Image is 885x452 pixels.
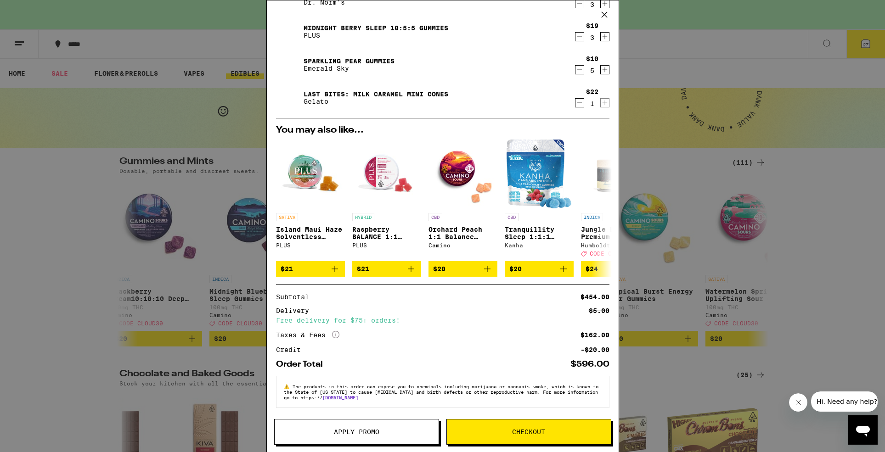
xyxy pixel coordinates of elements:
a: Last Bites: Milk Caramel Mini Cones [304,90,448,98]
div: $10 [586,55,598,62]
div: 1 [586,100,598,107]
img: Last Bites: Milk Caramel Mini Cones [276,85,302,111]
img: PLUS - Island Maui Haze Solventless Gummies [276,140,345,208]
a: Open page for Tranquillity Sleep 1:1:1 CBN:CBG Gummies from Kanha [505,140,574,261]
button: Decrement [575,32,584,41]
a: Open page for Island Maui Haze Solventless Gummies from PLUS [276,140,345,261]
p: CBD [428,213,442,221]
span: $21 [281,265,293,273]
span: $20 [433,265,445,273]
button: Apply Promo [274,419,439,445]
div: 3 [586,1,598,8]
button: Checkout [446,419,611,445]
div: 3 [586,34,598,41]
p: Tranquillity Sleep 1:1:1 CBN:CBG Gummies [505,226,574,240]
span: Checkout [512,429,545,435]
p: Island Maui Haze Solventless Gummies [276,226,345,240]
a: Open page for Raspberry BALANCE 1:1 Gummies from PLUS [352,140,421,261]
button: Decrement [575,98,584,107]
p: Gelato [304,98,448,105]
div: $454.00 [581,294,609,300]
p: CBD [505,213,519,221]
p: HYBRID [352,213,374,221]
p: Raspberry BALANCE 1:1 Gummies [352,226,421,240]
span: $24 [586,265,598,273]
span: $20 [509,265,522,273]
div: Kanha [505,242,574,248]
p: Jungle Lava Premium - 4g [581,226,650,240]
img: Sparkling Pear Gummies [276,52,302,78]
img: PLUS - Raspberry BALANCE 1:1 Gummies [352,140,421,208]
span: CODE CLOUD30 [590,251,634,257]
div: $162.00 [581,332,609,338]
div: Humboldt Farms [581,242,650,248]
iframe: Message from company [811,391,878,412]
p: Orchard Peach 1:1 Balance Sours Gummies [428,226,497,240]
button: Add to bag [505,261,574,277]
p: Emerald Sky [304,65,395,72]
img: Kanha - Tranquillity Sleep 1:1:1 CBN:CBG Gummies [507,140,571,208]
div: Delivery [276,307,316,314]
a: Midnight Berry SLEEP 10:5:5 Gummies [304,24,448,32]
button: Add to bag [352,261,421,277]
button: Decrement [575,65,584,74]
a: Open page for Jungle Lava Premium - 4g from Humboldt Farms [581,140,650,261]
div: PLUS [276,242,345,248]
div: PLUS [352,242,421,248]
button: Increment [600,65,609,74]
div: $5.00 [589,307,609,314]
div: Camino [428,242,497,248]
a: Sparkling Pear Gummies [304,57,395,65]
div: Credit [276,346,307,353]
div: $22 [586,88,598,95]
a: [DOMAIN_NAME] [322,395,358,400]
div: 5 [586,67,598,74]
span: The products in this order can expose you to chemicals including marijuana or cannabis smoke, whi... [284,384,598,400]
iframe: Close message [789,393,807,412]
img: Camino - Orchard Peach 1:1 Balance Sours Gummies [428,140,497,208]
div: Taxes & Fees [276,331,339,339]
span: $21 [357,265,369,273]
img: Humboldt Farms - Jungle Lava Premium - 4g [581,140,650,208]
p: INDICA [581,213,603,221]
p: PLUS [304,32,448,39]
button: Increment [600,98,609,107]
span: Apply Promo [334,429,379,435]
div: Subtotal [276,294,316,300]
div: Order Total [276,360,329,368]
button: Increment [600,32,609,41]
div: Free delivery for $75+ orders! [276,317,609,324]
span: ⚠️ [284,384,293,389]
button: Add to bag [428,261,497,277]
button: Add to bag [581,261,650,277]
div: -$20.00 [581,346,609,353]
div: $596.00 [570,360,609,368]
a: Open page for Orchard Peach 1:1 Balance Sours Gummies from Camino [428,140,497,261]
div: $19 [586,22,598,29]
button: Add to bag [276,261,345,277]
iframe: Button to launch messaging window [848,415,878,445]
img: Midnight Berry SLEEP 10:5:5 Gummies [276,19,302,45]
h2: You may also like... [276,126,609,135]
